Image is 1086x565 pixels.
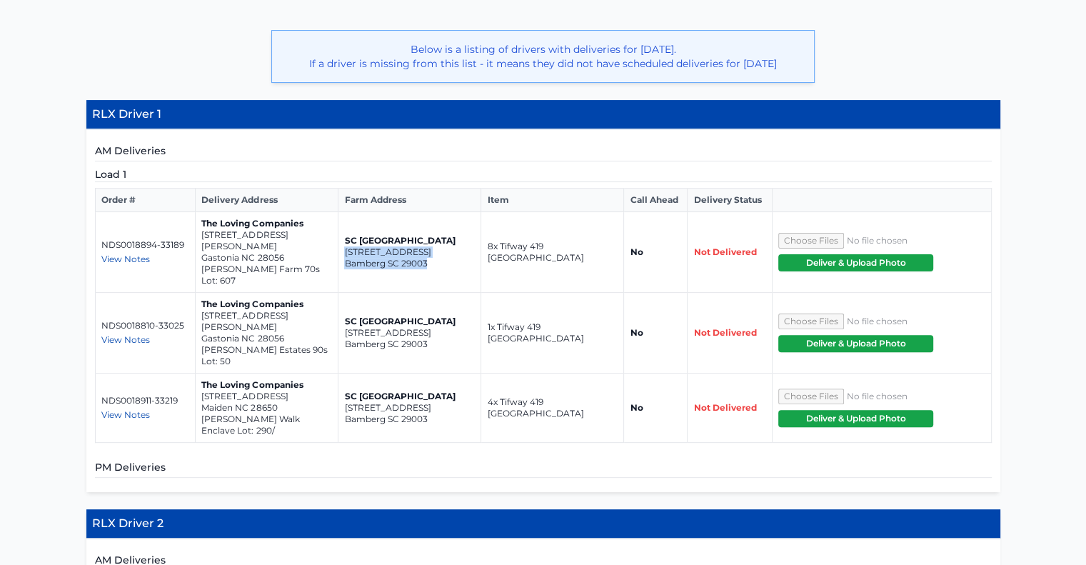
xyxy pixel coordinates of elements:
span: View Notes [101,409,150,420]
button: Deliver & Upload Photo [778,335,933,352]
span: Not Delivered [693,402,756,413]
span: View Notes [101,334,150,345]
p: [STREET_ADDRESS][PERSON_NAME] [201,310,332,333]
span: View Notes [101,254,150,264]
p: Gastonia NC 28056 [201,333,332,344]
p: SC [GEOGRAPHIC_DATA] [344,316,475,327]
th: Order # [95,189,196,212]
span: Not Delivered [693,327,756,338]
p: [STREET_ADDRESS] [344,327,475,339]
p: [STREET_ADDRESS] [344,402,475,414]
p: [PERSON_NAME] Estates 90s Lot: 50 [201,344,332,367]
p: NDS0018894-33189 [101,239,190,251]
th: Farm Address [338,189,481,212]
p: Bamberg SC 29003 [344,258,475,269]
strong: No [630,246,643,257]
p: SC [GEOGRAPHIC_DATA] [344,391,475,402]
p: Below is a listing of drivers with deliveries for [DATE]. If a driver is missing from this list -... [283,42,803,71]
h5: Load 1 [95,167,992,182]
h5: PM Deliveries [95,460,992,478]
p: The Loving Companies [201,379,332,391]
button: Deliver & Upload Photo [778,410,933,427]
th: Item [481,189,624,212]
p: [STREET_ADDRESS][PERSON_NAME] [201,229,332,252]
h5: AM Deliveries [95,144,992,161]
td: 8x Tifway 419 [GEOGRAPHIC_DATA] [481,212,624,293]
th: Delivery Address [196,189,338,212]
td: 4x Tifway 419 [GEOGRAPHIC_DATA] [481,374,624,443]
td: 1x Tifway 419 [GEOGRAPHIC_DATA] [481,293,624,374]
strong: No [630,327,643,338]
p: Bamberg SC 29003 [344,339,475,350]
button: Deliver & Upload Photo [778,254,933,271]
p: Maiden NC 28650 [201,402,332,414]
p: The Loving Companies [201,218,332,229]
p: SC [GEOGRAPHIC_DATA] [344,235,475,246]
p: [STREET_ADDRESS] [201,391,332,402]
strong: No [630,402,643,413]
p: [PERSON_NAME] Farm 70s Lot: 607 [201,264,332,286]
th: Delivery Status [688,189,773,212]
h4: RLX Driver 2 [86,509,1000,539]
p: [STREET_ADDRESS] [344,246,475,258]
p: [PERSON_NAME] Walk Enclave Lot: 290/ [201,414,332,436]
p: NDS0018911-33219 [101,395,190,406]
p: NDS0018810-33025 [101,320,190,331]
span: Not Delivered [693,246,756,257]
p: Gastonia NC 28056 [201,252,332,264]
th: Call Ahead [624,189,688,212]
p: Bamberg SC 29003 [344,414,475,425]
p: The Loving Companies [201,299,332,310]
h4: RLX Driver 1 [86,100,1000,129]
